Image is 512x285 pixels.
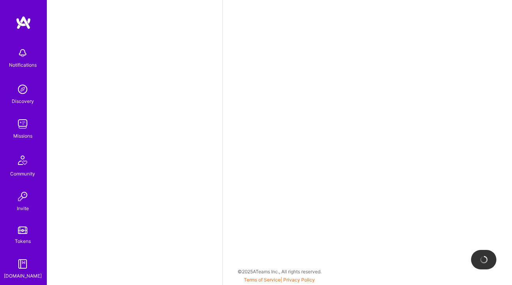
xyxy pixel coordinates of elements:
[13,132,32,140] div: Missions
[15,81,30,97] img: discovery
[12,97,34,105] div: Discovery
[17,204,29,212] div: Invite
[4,272,42,280] div: [DOMAIN_NAME]
[18,227,27,234] img: tokens
[15,189,30,204] img: Invite
[244,277,315,283] span: |
[15,45,30,61] img: bell
[283,277,315,283] a: Privacy Policy
[244,277,281,283] a: Terms of Service
[15,116,30,132] img: teamwork
[13,151,32,170] img: Community
[15,256,30,272] img: guide book
[47,262,512,281] div: © 2025 ATeams Inc., All rights reserved.
[16,16,31,30] img: logo
[480,256,488,264] img: loading
[15,237,31,245] div: Tokens
[9,61,37,69] div: Notifications
[10,170,35,178] div: Community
